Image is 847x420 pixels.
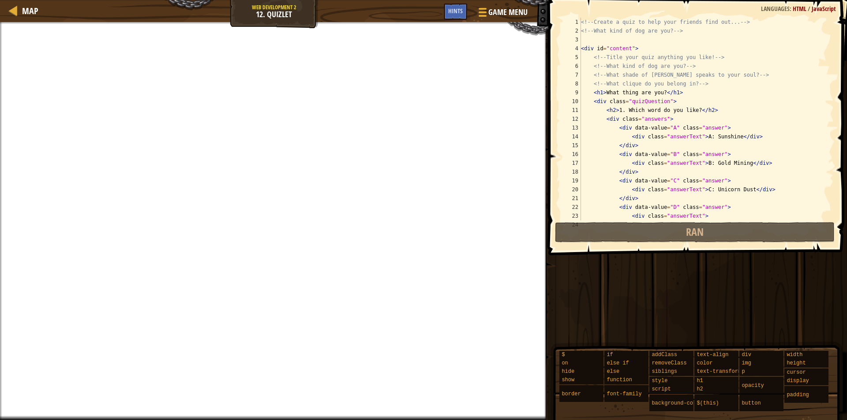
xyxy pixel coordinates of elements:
div: 17 [561,159,581,167]
span: display [787,378,809,384]
div: 18 [561,167,581,176]
div: 6 [561,62,581,71]
span: color [697,360,712,366]
div: 10 [561,97,581,106]
span: cursor [787,369,806,375]
span: style [652,378,667,384]
span: h2 [697,386,703,392]
span: siblings [652,368,677,375]
span: hide [562,368,574,375]
span: $(this) [697,400,719,406]
span: p [742,368,745,375]
span: opacity [742,383,764,389]
span: h1 [697,378,703,384]
span: text-align [697,352,728,358]
div: 11 [561,106,581,115]
span: Game Menu [488,7,528,18]
span: Map [22,5,38,17]
span: script [652,386,671,392]
span: / [808,4,812,13]
div: 5 [561,53,581,62]
span: Languages [761,4,790,13]
div: 21 [561,194,581,203]
div: 7 [561,71,581,79]
button: Game Menu [472,4,533,24]
div: 1 [561,18,581,26]
span: function [607,377,632,383]
div: 19 [561,176,581,185]
span: border [562,391,581,397]
span: padding [787,392,809,398]
span: else if [607,360,629,366]
span: addClass [652,352,677,358]
div: 4 [561,44,581,53]
div: 20 [561,185,581,194]
span: removeClass [652,360,686,366]
span: Hints [448,7,463,15]
span: HTML [793,4,808,13]
div: 16 [561,150,581,159]
span: if [607,352,613,358]
div: 12 [561,115,581,123]
span: : [790,4,793,13]
button: Ran [555,222,835,242]
div: 13 [561,123,581,132]
span: $ [562,352,565,358]
span: height [787,360,806,366]
span: img [742,360,751,366]
span: font-family [607,391,641,397]
a: Map [18,5,38,17]
span: JavaScript [812,4,836,13]
div: 24 [561,220,581,238]
div: 9 [561,88,581,97]
div: 22 [561,203,581,212]
div: 23 [561,212,581,220]
span: on [562,360,568,366]
span: background-color [652,400,702,406]
div: 14 [561,132,581,141]
div: 8 [561,79,581,88]
div: 3 [561,35,581,44]
span: Ran [686,225,704,239]
span: text-transform [697,368,741,375]
div: 15 [561,141,581,150]
span: button [742,400,761,406]
span: div [742,352,751,358]
span: width [787,352,802,358]
div: 2 [561,26,581,35]
span: show [562,377,574,383]
span: else [607,368,619,375]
